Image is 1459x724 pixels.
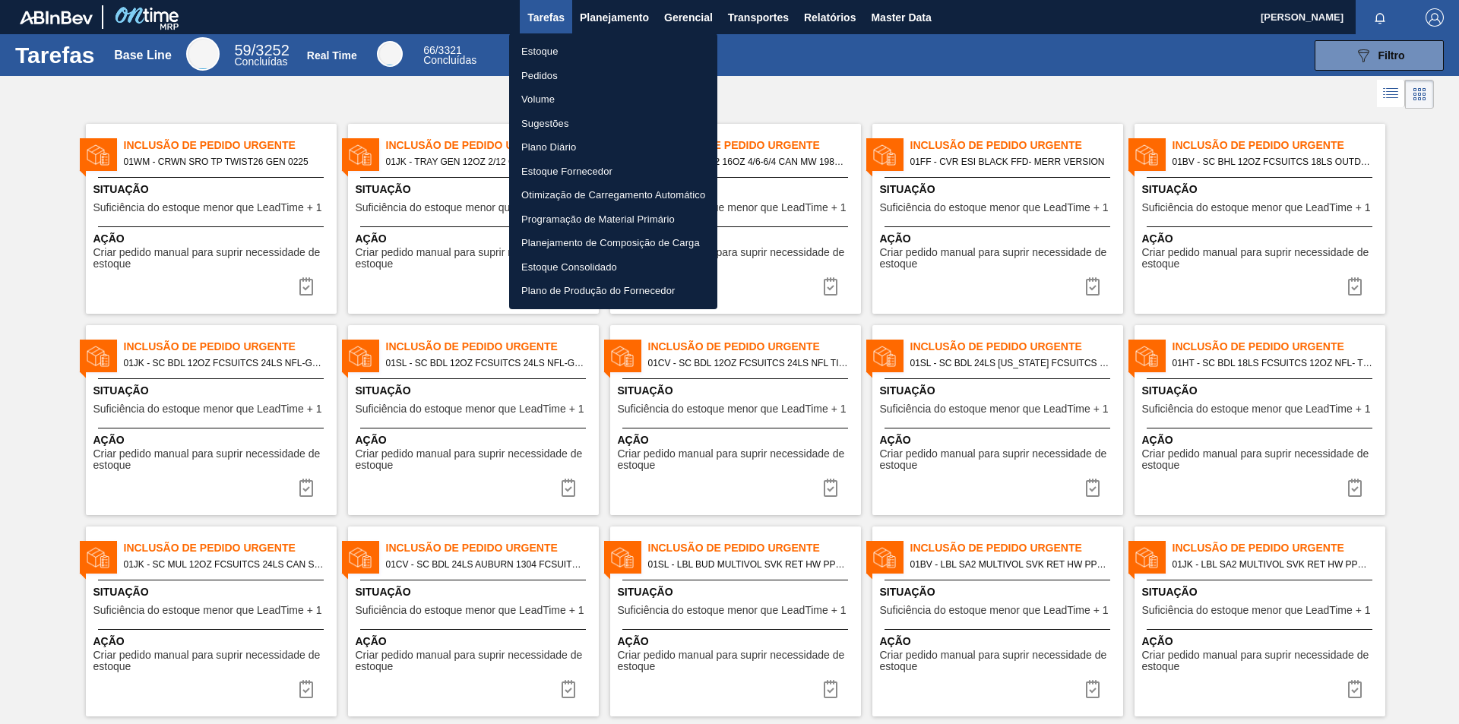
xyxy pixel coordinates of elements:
[509,255,717,280] a: Estoque Consolidado
[509,87,717,112] a: Volume
[509,231,717,255] a: Planejamento de Composição de Carga
[509,135,717,160] a: Plano Diário
[509,40,717,64] a: Estoque
[509,64,717,88] a: Pedidos
[509,279,717,303] a: Plano de Produção do Fornecedor
[509,112,717,136] a: Sugestões
[509,160,717,184] a: Estoque Fornecedor
[509,183,717,207] a: Otimização de Carregamento Automático
[509,207,717,232] a: Programação de Material Primário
